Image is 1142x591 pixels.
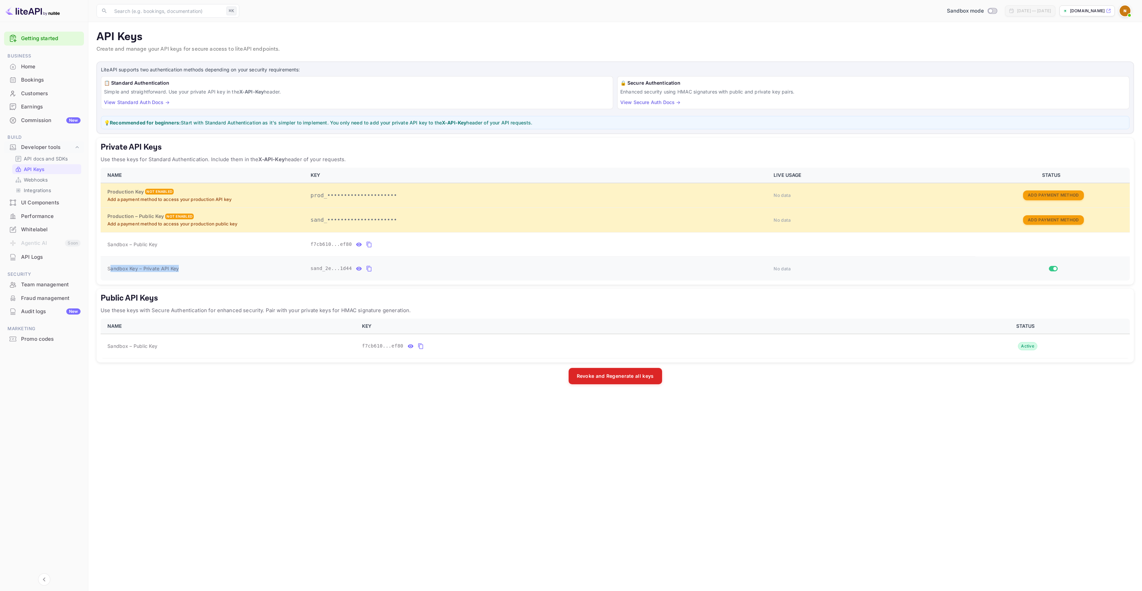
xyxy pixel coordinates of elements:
button: Revoke and Regenerate all keys [569,368,662,384]
th: KEY [307,168,770,183]
a: Integrations [15,187,79,194]
div: Getting started [4,32,84,46]
div: New [66,308,81,315]
input: Search (e.g. bookings, documentation) [110,4,224,18]
img: NomadKick [1120,5,1130,16]
span: Business [4,52,84,60]
a: Promo codes [4,333,84,345]
div: Not enabled [145,189,174,195]
strong: Recommended for beginners: [110,120,181,125]
div: API docs and SDKs [12,154,81,164]
div: API Logs [4,251,84,264]
div: UI Components [4,196,84,209]
span: Security [4,271,84,278]
h6: Production Key [107,188,144,196]
th: KEY [358,319,924,334]
a: Customers [4,87,84,100]
a: API Logs [4,251,84,263]
p: [DOMAIN_NAME] [1070,8,1105,14]
div: API Keys [12,164,81,174]
table: public api keys table [101,319,1130,358]
table: private api keys table [101,168,1130,281]
div: Active [1018,342,1037,350]
p: Create and manage your API keys for secure access to liteAPI endpoints. [97,45,1134,53]
p: LiteAPI supports two authentication methods depending on your security requirements: [101,66,1129,73]
div: UI Components [21,199,81,207]
div: [DATE] — [DATE] [1017,8,1051,14]
p: Add a payment method to access your production public key [107,221,302,227]
p: Integrations [24,187,51,194]
a: Earnings [4,100,84,113]
p: sand_••••••••••••••••••••• [311,216,766,224]
span: Sandbox Key – Private API Key [107,266,179,271]
h6: Production – Public Key [107,213,164,220]
div: Performance [21,213,81,220]
th: STATUS [924,319,1130,334]
div: Promo codes [21,335,81,343]
span: Marketing [4,325,84,333]
div: Bookings [21,76,81,84]
a: Add Payment Method [1023,217,1084,222]
button: Collapse navigation [38,573,50,586]
div: ⌘K [226,6,237,15]
span: Sandbox – Public Key [107,342,157,350]
div: Developer tools [4,141,84,153]
div: Promo codes [4,333,84,346]
button: Add Payment Method [1023,215,1084,225]
strong: X-API-Key [239,89,264,95]
p: Use these keys for Standard Authentication. Include them in the header of your requests. [101,155,1130,164]
div: Customers [21,90,81,98]
div: Bookings [4,73,84,87]
div: Earnings [21,103,81,111]
div: New [66,117,81,123]
span: Sandbox – Public Key [107,241,157,248]
div: Audit logs [21,308,81,316]
span: Build [4,134,84,141]
div: Team management [21,281,81,289]
a: Getting started [21,35,81,43]
h6: 🔒 Secure Authentication [620,79,1126,87]
a: Performance [4,210,84,222]
div: Audit logsNew [4,305,84,318]
a: View Standard Auth Docs → [104,99,170,105]
div: Home [21,63,81,71]
a: Whitelabel [4,223,84,236]
p: Enhanced security using HMAC signatures with public and private key pairs. [620,88,1126,95]
a: Add Payment Method [1023,192,1084,198]
th: STATUS [975,168,1130,183]
a: API Keys [15,166,79,173]
div: API Logs [21,253,81,261]
a: API docs and SDKs [15,155,79,162]
a: Audit logsNew [4,305,84,318]
p: API docs and SDKs [24,155,68,162]
div: Webhooks [12,175,81,185]
a: Fraud management [4,292,84,304]
a: Home [4,60,84,73]
strong: X-API-Key [258,156,284,163]
span: Sandbox mode [947,7,984,15]
p: Webhooks [24,176,48,183]
p: 💡 Start with Standard Authentication as it's simpler to implement. You only need to add your priv... [104,119,1126,126]
div: Not enabled [165,214,194,219]
p: Use these keys with Secure Authentication for enhanced security. Pair with your private keys for ... [101,306,1130,315]
a: Team management [4,278,84,291]
p: API Keys [97,30,1134,44]
div: Team management [4,278,84,291]
img: LiteAPI logo [5,5,60,16]
div: Integrations [12,185,81,195]
div: Performance [4,210,84,223]
div: Switch to Production mode [944,7,1000,15]
strong: X-API-Key [442,120,466,125]
a: CommissionNew [4,114,84,126]
a: Bookings [4,73,84,86]
span: No data [774,266,791,271]
p: Add a payment method to access your production API key [107,196,302,203]
span: f7cb610...ef80 [362,342,403,350]
span: No data [774,192,791,198]
p: Simple and straightforward. Use your private API key in the header. [104,88,610,95]
div: CommissionNew [4,114,84,127]
div: Fraud management [21,294,81,302]
a: View Secure Auth Docs → [620,99,680,105]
